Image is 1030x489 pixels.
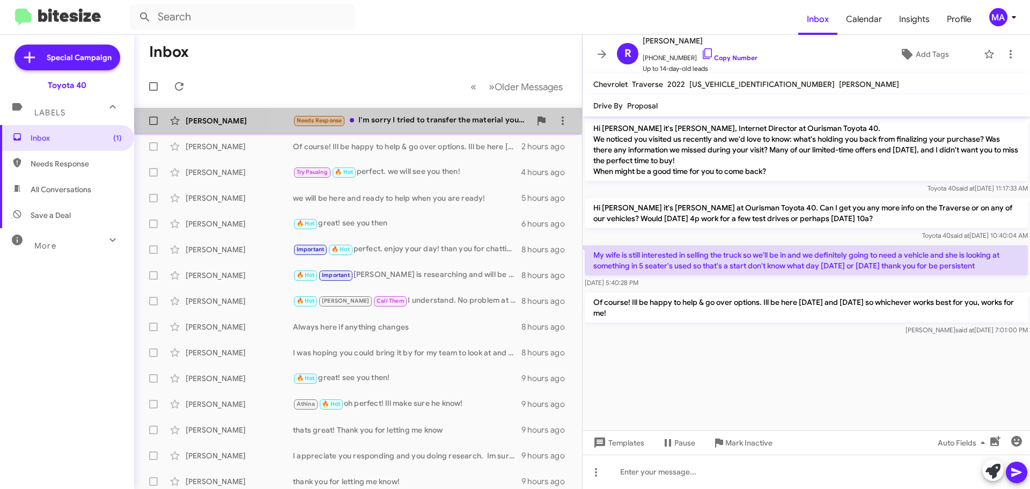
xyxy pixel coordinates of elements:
[495,81,563,93] span: Older Messages
[632,79,663,89] span: Traverse
[798,4,837,35] a: Inbox
[293,476,521,487] div: thank you for letting me know!
[322,400,340,407] span: 🔥 Hot
[34,241,56,251] span: More
[521,218,573,229] div: 6 hours ago
[293,114,531,127] div: I'm sorry I tried to transfer the material you sent me to my computer van you resend it to me dir...
[521,193,573,203] div: 5 hours ago
[186,115,293,126] div: [PERSON_NAME]
[482,76,569,98] button: Next
[585,279,638,287] span: [DATE] 5:40:28 PM
[701,54,757,62] a: Copy Number
[839,79,899,89] span: [PERSON_NAME]
[186,476,293,487] div: [PERSON_NAME]
[922,231,1028,239] span: Toyota 40 [DATE] 10:40:04 AM
[186,218,293,229] div: [PERSON_NAME]
[335,169,353,176] span: 🔥 Hot
[521,322,573,332] div: 8 hours ago
[31,133,122,143] span: Inbox
[293,372,521,384] div: great! see you then!
[955,326,974,334] span: said at
[293,217,521,230] div: great! see you then
[929,433,998,452] button: Auto Fields
[293,141,521,152] div: Of course! Ill be happy to help & go over options. Ill be here [DATE] and [DATE] so whichever wor...
[186,322,293,332] div: [PERSON_NAME]
[643,34,757,47] span: [PERSON_NAME]
[704,433,781,452] button: Mark Inactive
[689,79,835,89] span: [US_VEHICLE_IDENTIFICATION_NUMBER]
[186,399,293,410] div: [PERSON_NAME]
[149,43,189,61] h1: Inbox
[186,244,293,255] div: [PERSON_NAME]
[956,184,975,192] span: said at
[186,450,293,461] div: [PERSON_NAME]
[585,245,1028,275] p: My wife is still interested in selling the truck so we'll be in and we definitely going to need a...
[297,117,342,124] span: Needs Response
[293,398,521,410] div: oh perfect! Ill make sure he know!
[293,269,521,281] div: [PERSON_NAME] is researching and will be reaching out to you
[521,373,573,384] div: 9 hours ago
[297,220,315,227] span: 🔥 Hot
[186,347,293,358] div: [PERSON_NAME]
[906,326,1028,334] span: [PERSON_NAME] [DATE] 7:01:00 PM
[585,293,1028,323] p: Of course! Ill be happy to help & go over options. Ill be here [DATE] and [DATE] so whichever wor...
[465,76,569,98] nav: Page navigation example
[31,158,122,169] span: Needs Response
[591,433,644,452] span: Templates
[521,270,573,281] div: 8 hours ago
[989,8,1007,26] div: MA
[521,167,573,178] div: 4 hours ago
[297,246,325,253] span: Important
[521,244,573,255] div: 8 hours ago
[377,297,404,304] span: Call Them
[916,45,949,64] span: Add Tags
[667,79,685,89] span: 2022
[643,63,757,74] span: Up to 14-day-old leads
[293,193,521,203] div: we will be here and ready to help when you are ready!
[293,347,521,358] div: I was hoping you could bring it by for my team to look at and give you a solid number
[186,167,293,178] div: [PERSON_NAME]
[869,45,979,64] button: Add Tags
[585,119,1028,181] p: Hi [PERSON_NAME] it's [PERSON_NAME], Internet Director at Ourisman Toyota 40. We noticed you visi...
[186,425,293,435] div: [PERSON_NAME]
[31,184,91,195] span: All Conversations
[521,476,573,487] div: 9 hours ago
[521,296,573,306] div: 8 hours ago
[837,4,891,35] a: Calendar
[891,4,938,35] span: Insights
[322,272,350,279] span: Important
[585,198,1028,228] p: Hi [PERSON_NAME] it's [PERSON_NAME] at Ourisman Toyota 40. Can I get you any more info on the Tra...
[332,246,350,253] span: 🔥 Hot
[297,297,315,304] span: 🔥 Hot
[725,433,772,452] span: Mark Inactive
[521,425,573,435] div: 9 hours ago
[593,101,623,111] span: Drive By
[980,8,1018,26] button: MA
[583,433,653,452] button: Templates
[470,80,476,93] span: «
[293,450,521,461] div: I appreciate you responding and you doing research. Im surprised our number and your research has...
[34,108,65,118] span: Labels
[643,47,757,63] span: [PHONE_NUMBER]
[130,4,355,30] input: Search
[521,141,573,152] div: 2 hours ago
[653,433,704,452] button: Pause
[297,375,315,382] span: 🔥 Hot
[186,193,293,203] div: [PERSON_NAME]
[293,425,521,435] div: thats great! Thank you for letting me know
[938,4,980,35] a: Profile
[293,322,521,332] div: Always here if anything changes
[297,272,315,279] span: 🔥 Hot
[186,141,293,152] div: [PERSON_NAME]
[186,270,293,281] div: [PERSON_NAME]
[593,79,628,89] span: Chevrolet
[521,399,573,410] div: 9 hours ago
[186,296,293,306] div: [PERSON_NAME]
[627,101,658,111] span: Proposal
[47,52,112,63] span: Special Campaign
[521,347,573,358] div: 8 hours ago
[297,169,328,176] span: Try Pausing
[48,80,86,91] div: Toyota 40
